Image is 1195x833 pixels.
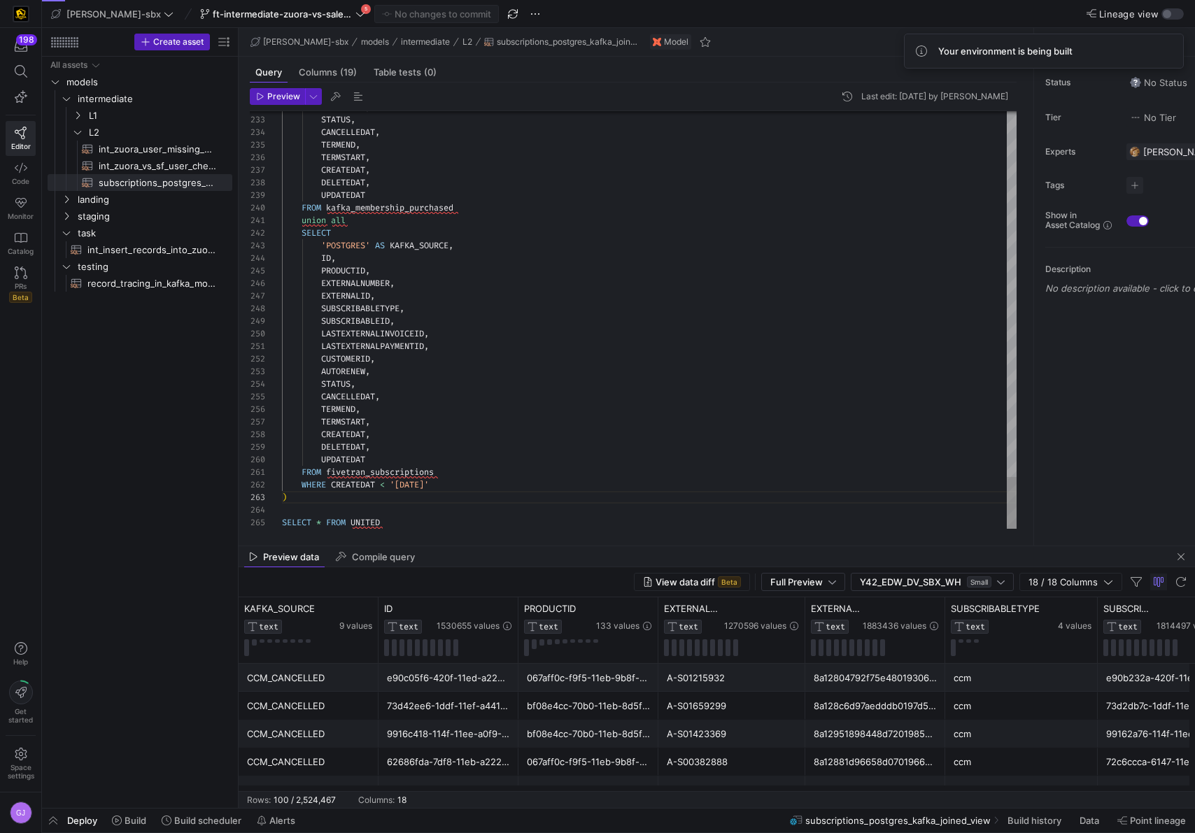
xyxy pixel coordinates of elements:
[481,34,642,50] button: subscriptions_postgres_kafka_joined_view
[401,37,450,47] span: intermediate
[596,621,639,631] span: 133 values
[6,121,36,156] a: Editor
[66,74,230,90] span: models
[811,603,860,614] span: EXTERNALID
[387,776,510,804] div: 9691d626-2dce-11ec-8503-0242ac120004
[250,227,265,239] div: 242
[106,809,153,832] button: Build
[197,5,369,23] button: ft-intermediate-zuora-vs-salesforce-08052025
[250,415,265,428] div: 257
[1058,621,1091,631] span: 4 values
[527,720,650,748] div: bf08e4cc-70b0-11eb-8d5f-02420a0201b3
[250,189,265,201] div: 239
[48,107,232,124] div: Press SPACE to select this row.
[321,429,365,440] span: CREATEDAT
[299,68,357,77] span: Columns
[48,73,232,90] div: Press SPACE to select this row.
[351,114,355,125] span: ,
[247,748,370,776] div: CCM_CANCELLED
[448,240,453,251] span: ,
[355,139,360,150] span: ,
[365,152,370,163] span: ,
[48,258,232,275] div: Press SPACE to select this row.
[1019,573,1122,591] button: 18 / 18 Columns
[250,164,265,176] div: 237
[1130,112,1176,123] span: No Tier
[247,692,370,720] div: CCM_CANCELLED
[250,353,265,365] div: 252
[459,34,476,50] button: L2
[1080,815,1099,826] span: Data
[634,573,750,591] button: View data diffBeta
[321,278,390,289] span: EXTERNALNUMBER
[1045,78,1115,87] span: Status
[397,795,406,805] div: 18
[250,126,265,138] div: 234
[380,479,385,490] span: <
[259,622,278,632] span: TEXT
[48,157,232,174] a: int_zuora_vs_sf_user_check​​​​​​​​​​
[12,657,29,666] span: Help
[302,202,321,213] span: FROM
[250,327,265,340] div: 250
[497,37,638,47] span: subscriptions_postgres_kafka_joined_view
[48,141,232,157] div: Press SPACE to select this row.
[321,341,424,352] span: LASTEXTERNALPAYMENTID
[370,290,375,301] span: ,
[250,239,265,252] div: 243
[527,776,650,804] div: 067aff0c-f9f5-11eb-9b8f-0242ac120004
[321,252,331,264] span: ID
[399,303,404,314] span: ,
[302,467,321,478] span: FROM
[6,2,36,26] a: https://storage.googleapis.com/y42-prod-data-exchange/images/uAsz27BndGEK0hZWDFeOjoxA7jCwgK9jE472...
[99,175,216,191] span: subscriptions_postgres_kafka_joined_view​​​​​​​​​​
[667,692,797,720] div: A-S01659299
[1103,603,1154,614] span: SUBSCRIBABLEID
[1099,8,1159,20] span: Lineage view
[6,636,36,672] button: Help
[954,720,1089,748] div: ccm
[125,815,146,826] span: Build
[250,809,302,832] button: Alerts
[387,720,510,748] div: 9916c418-114f-11ee-a0f9-7275e5b589dd
[14,7,28,21] img: https://storage.googleapis.com/y42-prod-data-exchange/images/uAsz27BndGEK0hZWDFeOjoxA7jCwgK9jE472...
[48,225,232,241] div: Press SPACE to select this row.
[321,114,351,125] span: STATUS
[321,391,375,402] span: CANCELLEDAT
[11,142,31,150] span: Editor
[390,479,429,490] span: '[DATE]'
[374,68,437,77] span: Table tests
[250,88,305,105] button: Preview
[250,113,265,126] div: 233
[87,276,216,292] span: record_tracing_in_kafka_models​​​​​​​​​​
[814,776,937,804] div: 8a129b3693490138019349a4c1ad055a
[302,479,326,490] span: WHERE
[267,92,300,101] span: Preview
[250,340,265,353] div: 251
[99,141,216,157] span: int_zuora_user_missing_check​​​​​​​​​​
[78,225,230,241] span: task
[954,664,1089,692] div: ccm
[6,261,36,308] a: PRsBeta
[15,282,27,290] span: PRs
[339,621,372,631] span: 9 values
[352,553,415,562] span: Compile query
[387,692,510,720] div: 73d42ee6-1ddf-11ef-a441-9edfa1fc4567
[6,34,36,59] button: 198
[351,378,355,390] span: ,
[861,92,1008,101] div: Last edit: [DATE] by [PERSON_NAME]
[321,416,365,427] span: TERMSTART
[321,441,365,453] span: DELETEDAT
[1045,211,1100,230] span: Show in Asset Catalog
[48,57,232,73] div: Press SPACE to select this row.
[437,621,500,631] span: 1530655 values
[48,191,232,208] div: Press SPACE to select this row.
[397,34,453,50] button: intermediate
[48,5,177,23] button: [PERSON_NAME]-sbx
[250,365,265,378] div: 253
[78,91,230,107] span: intermediate
[938,45,1073,57] span: Your environment is being built
[247,34,352,50] button: [PERSON_NAME]-sbx
[361,37,389,47] span: models
[365,265,370,276] span: ,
